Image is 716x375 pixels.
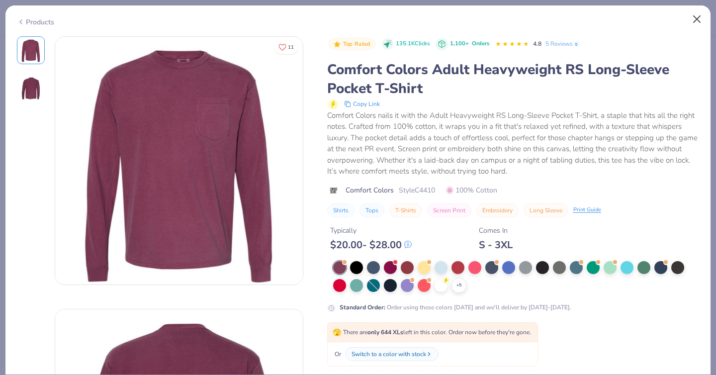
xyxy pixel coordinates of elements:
[573,206,601,214] div: Print Guide
[327,203,355,217] button: Shirts
[55,37,303,284] img: Front
[330,239,412,251] div: $ 20.00 - $ 28.00
[274,40,298,54] button: Like
[19,76,43,100] img: Back
[476,203,519,217] button: Embroidery
[495,36,529,52] div: 4.8 Stars
[333,350,341,359] span: Or
[333,40,341,48] img: Top Rated sort
[427,203,471,217] button: Screen Print
[288,45,294,50] span: 11
[340,303,571,312] div: Order using these colors [DATE] and we'll deliver by [DATE]-[DATE].
[456,282,461,289] span: + 5
[352,350,426,359] div: Switch to a color with stock
[450,40,489,48] div: 1,100+
[17,17,54,27] div: Products
[327,110,700,177] div: Comfort Colors nails it with the Adult Heavyweight RS Long-Sleeve Pocket T-Shirt, a staple that h...
[479,225,513,236] div: Comes In
[545,39,580,48] a: 5 Reviews
[359,203,384,217] button: Tops
[396,40,430,48] span: 135.1K Clicks
[346,185,394,195] span: Comfort Colors
[345,347,439,361] button: Switch to a color with stock
[327,60,700,98] div: Comfort Colors Adult Heavyweight RS Long-Sleeve Pocket T-Shirt
[330,225,412,236] div: Typically
[472,40,489,47] span: Orders
[446,185,497,195] span: 100% Cotton
[389,203,422,217] button: T-Shirts
[479,239,513,251] div: S - 3XL
[328,38,376,51] button: Badge Button
[333,328,531,336] span: There are left in this color. Order now before they're gone.
[367,328,403,336] strong: only 644 XLs
[327,187,341,194] img: brand logo
[533,40,541,48] span: 4.8
[341,98,383,110] button: copy to clipboard
[688,10,707,29] button: Close
[340,303,385,311] strong: Standard Order :
[524,203,568,217] button: Long Sleeve
[343,41,371,47] span: Top Rated
[333,328,341,337] span: 🫣
[19,38,43,62] img: Front
[399,185,435,195] span: Style C4410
